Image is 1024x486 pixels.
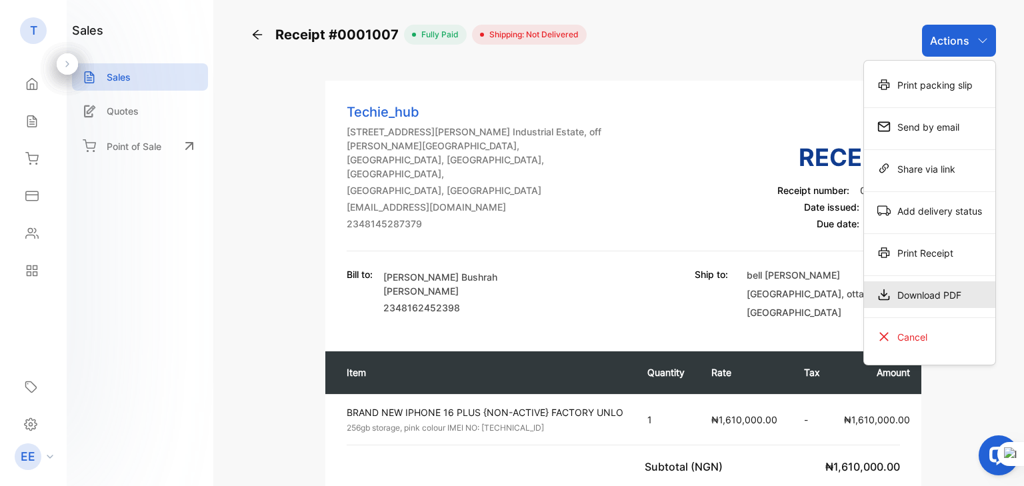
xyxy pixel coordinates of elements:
[30,22,37,39] p: T
[72,21,103,39] h1: sales
[968,430,1024,486] iframe: LiveChat chat widget
[864,323,995,350] div: Cancel
[817,218,859,229] span: Due date:
[275,25,404,45] span: Receipt #0001007
[72,131,208,161] a: Point of Sale
[864,281,995,308] div: Download PDF
[484,29,579,41] span: Shipping: Not Delivered
[841,288,864,299] span: , otta
[860,185,900,196] span: 0001007
[347,102,603,122] p: Techie_hub
[347,200,603,214] p: [EMAIL_ADDRESS][DOMAIN_NAME]
[647,365,685,379] p: Quantity
[864,155,995,182] div: Share via link
[864,71,995,98] div: Print packing slip
[747,269,841,299] span: bell [PERSON_NAME][GEOGRAPHIC_DATA]
[72,97,208,125] a: Quotes
[347,405,623,419] p: BRAND NEW IPHONE 16 PLUS {NON-ACTIVE} FACTORY UNLO
[804,413,820,427] p: -
[711,414,777,425] span: ₦1,610,000.00
[804,365,820,379] p: Tax
[416,29,459,41] span: fully paid
[645,459,728,475] p: Subtotal (NGN)
[864,197,995,224] div: Add delivery status
[777,139,900,175] h3: Receipt
[107,104,139,118] p: Quotes
[21,448,35,465] p: EE
[347,422,623,434] p: 256gb storage, pink colour IMEI NO: [TECHNICAL_ID]
[383,270,537,298] p: [PERSON_NAME] Bushrah [PERSON_NAME]
[347,125,603,181] p: [STREET_ADDRESS][PERSON_NAME] Industrial Estate, off [PERSON_NAME][GEOGRAPHIC_DATA], [GEOGRAPHIC_...
[107,70,131,84] p: Sales
[72,63,208,91] a: Sales
[695,267,728,281] p: Ship to:
[825,460,900,473] span: ₦1,610,000.00
[804,201,859,213] span: Date issued:
[847,365,910,379] p: Amount
[864,113,995,140] div: Send by email
[844,414,910,425] span: ₦1,610,000.00
[777,185,849,196] span: Receipt number:
[347,217,603,231] p: 2348145287379
[107,139,161,153] p: Point of Sale
[383,301,537,315] p: 2348162452398
[711,365,777,379] p: Rate
[922,25,996,57] button: Actions
[930,33,969,49] p: Actions
[647,413,685,427] p: 1
[864,239,995,266] div: Print Receipt
[347,183,603,197] p: [GEOGRAPHIC_DATA], [GEOGRAPHIC_DATA]
[347,267,373,281] p: Bill to:
[347,365,621,379] p: Item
